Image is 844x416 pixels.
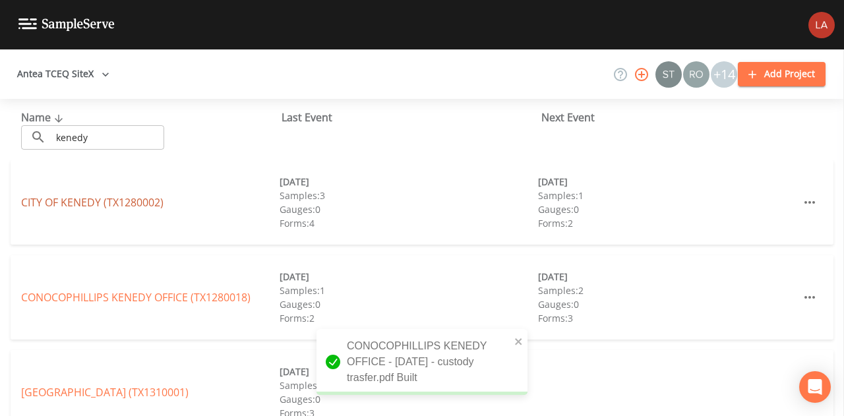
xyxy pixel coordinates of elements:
a: CITY OF KENEDY (TX1280002) [21,195,164,210]
div: Gauges: 0 [280,202,538,216]
div: CONOCOPHILLIPS KENEDY OFFICE - [DATE] - custody trasfer.pdf Built [316,329,527,395]
div: Samples: 2 [538,283,797,297]
div: [DATE] [538,270,797,283]
div: Gauges: 0 [538,202,797,216]
div: Gauges: 0 [280,392,538,406]
div: [DATE] [538,175,797,189]
button: Antea TCEQ SiteX [12,62,115,86]
div: Gauges: 0 [538,297,797,311]
img: logo [18,18,115,31]
div: Forms: 3 [538,311,797,325]
div: Open Intercom Messenger [799,371,831,403]
div: Forms: 2 [280,311,538,325]
img: 7e5c62b91fde3b9fc00588adc1700c9a [683,61,709,88]
div: Samples: 3 [280,189,538,202]
div: [DATE] [280,175,538,189]
div: Samples: 2 [280,378,538,392]
div: Forms: 2 [538,216,797,230]
div: Last Event [282,109,542,125]
div: Samples: 1 [538,189,797,202]
a: CONOCOPHILLIPS KENEDY OFFICE (TX1280018) [21,290,251,305]
input: Search Projects [51,125,164,150]
div: Gauges: 0 [280,297,538,311]
img: c0670e89e469b6405363224a5fca805c [655,61,682,88]
button: Add Project [738,62,826,86]
div: Forms: 4 [280,216,538,230]
button: close [514,333,524,349]
div: Rodolfo Ramirez [682,61,710,88]
div: Samples: 1 [280,283,538,297]
div: [DATE] [280,270,538,283]
a: [GEOGRAPHIC_DATA] (TX1310001) [21,385,189,400]
div: +14 [711,61,737,88]
span: Name [21,110,67,125]
img: cf6e799eed601856facf0d2563d1856d [808,12,835,38]
div: Stan Porter [655,61,682,88]
div: [DATE] [280,365,538,378]
div: Next Event [541,109,802,125]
